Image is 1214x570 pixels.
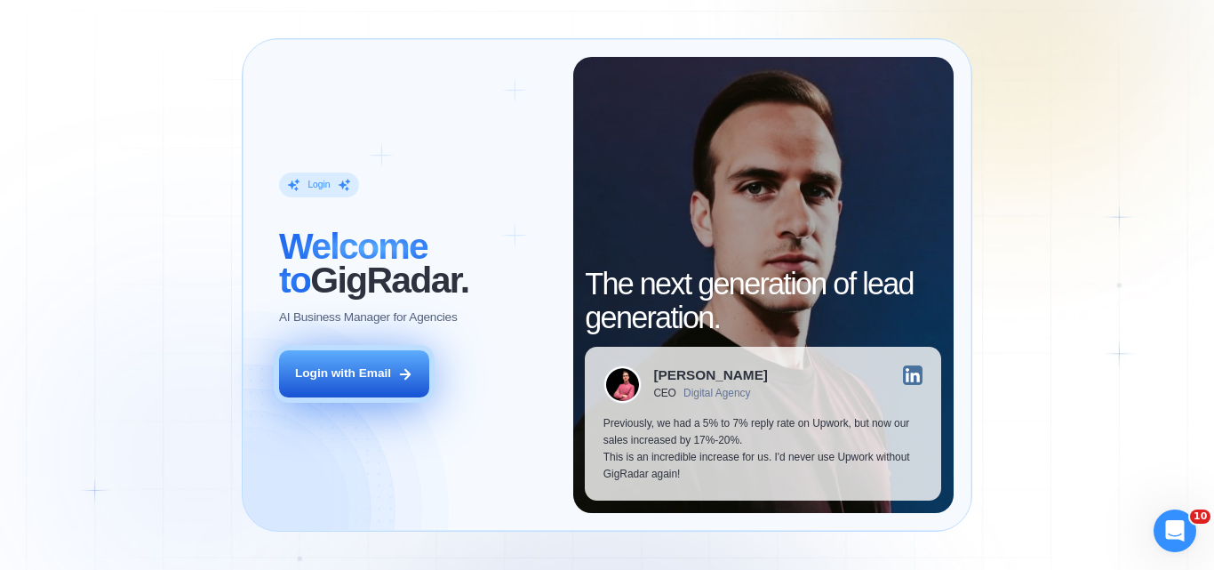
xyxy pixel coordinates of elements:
iframe: Intercom live chat [1154,510,1196,552]
p: Previously, we had a 5% to 7% reply rate on Upwork, but now our sales increased by 17%-20%. This ... [603,415,923,482]
div: [PERSON_NAME] [653,368,768,381]
span: 10 [1190,510,1210,524]
div: CEO [653,388,675,400]
div: Digital Agency [683,388,750,400]
button: Login with Email [279,350,429,397]
p: AI Business Manager for Agencies [279,309,457,326]
div: Login with Email [295,365,391,382]
h2: The next generation of lead generation. [585,268,941,334]
div: Login [307,179,330,191]
span: Welcome to [279,227,427,301]
h2: ‍ GigRadar. [279,231,555,298]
